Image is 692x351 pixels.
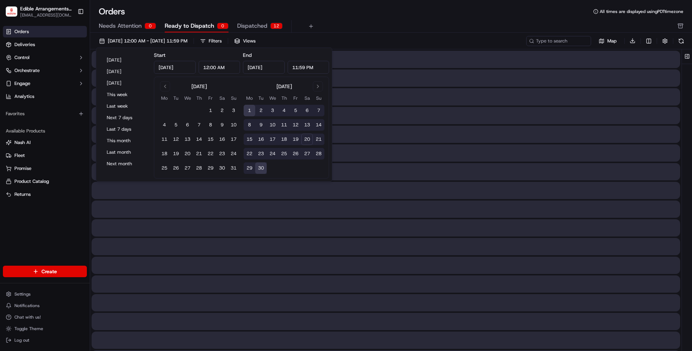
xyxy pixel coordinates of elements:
[123,71,131,80] button: Start new chat
[278,94,290,102] th: Thursday
[165,22,214,30] span: Ready to Dispatch
[205,105,216,116] button: 1
[7,162,13,167] div: 📗
[14,80,30,87] span: Engage
[205,162,216,174] button: 29
[68,161,116,168] span: API Documentation
[99,6,125,17] h1: Orders
[14,191,31,198] span: Returns
[14,165,31,172] span: Promise
[3,176,87,187] button: Product Catalog
[267,119,278,131] button: 10
[154,61,196,74] input: Date
[301,94,313,102] th: Saturday
[14,41,35,48] span: Deliveries
[103,113,147,123] button: Next 7 days
[3,289,87,299] button: Settings
[255,105,267,116] button: 2
[6,6,17,17] img: Edible Arrangements - Visalia, CA
[199,61,240,74] input: Time
[7,124,19,138] img: Wisdom Oko
[193,134,205,145] button: 14
[193,162,205,174] button: 28
[6,152,84,159] a: Fleet
[15,69,28,82] img: 8571987876998_91fb9ceb93ad5c398215_72.jpg
[103,55,147,65] button: [DATE]
[3,324,87,334] button: Toggle Theme
[182,94,193,102] th: Wednesday
[6,178,84,185] a: Product Catalog
[3,266,87,277] button: Create
[3,65,87,76] button: Orchestrate
[244,94,255,102] th: Monday
[3,150,87,161] button: Fleet
[301,105,313,116] button: 6
[313,134,324,145] button: 21
[3,108,87,120] div: Favorites
[278,119,290,131] button: 11
[313,119,324,131] button: 14
[244,162,255,174] button: 29
[228,134,239,145] button: 17
[193,148,205,159] button: 21
[3,125,87,137] div: Available Products
[216,148,228,159] button: 23
[154,52,165,58] label: Start
[600,9,683,14] span: All times are displayed using PDT timezone
[290,119,301,131] button: 12
[191,83,207,90] div: [DATE]
[3,137,87,148] button: Nash AI
[205,94,216,102] th: Friday
[244,105,255,116] button: 1
[22,112,58,117] span: [PERSON_NAME]
[14,303,40,309] span: Notifications
[6,191,84,198] a: Returns
[159,119,170,131] button: 4
[526,36,591,46] input: Type to search
[61,162,67,167] div: 💻
[64,112,79,117] span: [DATE]
[20,12,72,18] button: [EMAIL_ADDRESS][DOMAIN_NAME]
[197,36,225,46] button: Filters
[170,148,182,159] button: 19
[313,94,324,102] th: Sunday
[290,134,301,145] button: 19
[3,312,87,322] button: Chat with us!
[255,148,267,159] button: 23
[182,162,193,174] button: 27
[3,52,87,63] button: Control
[267,94,278,102] th: Wednesday
[170,134,182,145] button: 12
[313,81,323,91] button: Go to next month
[276,83,292,90] div: [DATE]
[278,134,290,145] button: 18
[182,119,193,131] button: 6
[228,162,239,174] button: 31
[205,134,216,145] button: 15
[243,61,285,74] input: Date
[6,139,84,146] a: Nash AI
[3,163,87,174] button: Promise
[182,148,193,159] button: 20
[60,112,62,117] span: •
[216,119,228,131] button: 9
[255,134,267,145] button: 16
[228,105,239,116] button: 3
[20,5,72,12] span: Edible Arrangements - [GEOGRAPHIC_DATA], [GEOGRAPHIC_DATA]
[103,67,147,77] button: [DATE]
[290,148,301,159] button: 26
[159,162,170,174] button: 25
[14,291,31,297] span: Settings
[255,162,267,174] button: 30
[160,81,170,91] button: Go to previous month
[244,148,255,159] button: 22
[103,78,147,88] button: [DATE]
[267,134,278,145] button: 17
[14,178,49,185] span: Product Catalog
[112,92,131,101] button: See all
[32,76,99,82] div: We're available if you need us!
[41,268,57,275] span: Create
[217,23,229,29] div: 0
[159,134,170,145] button: 11
[244,134,255,145] button: 15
